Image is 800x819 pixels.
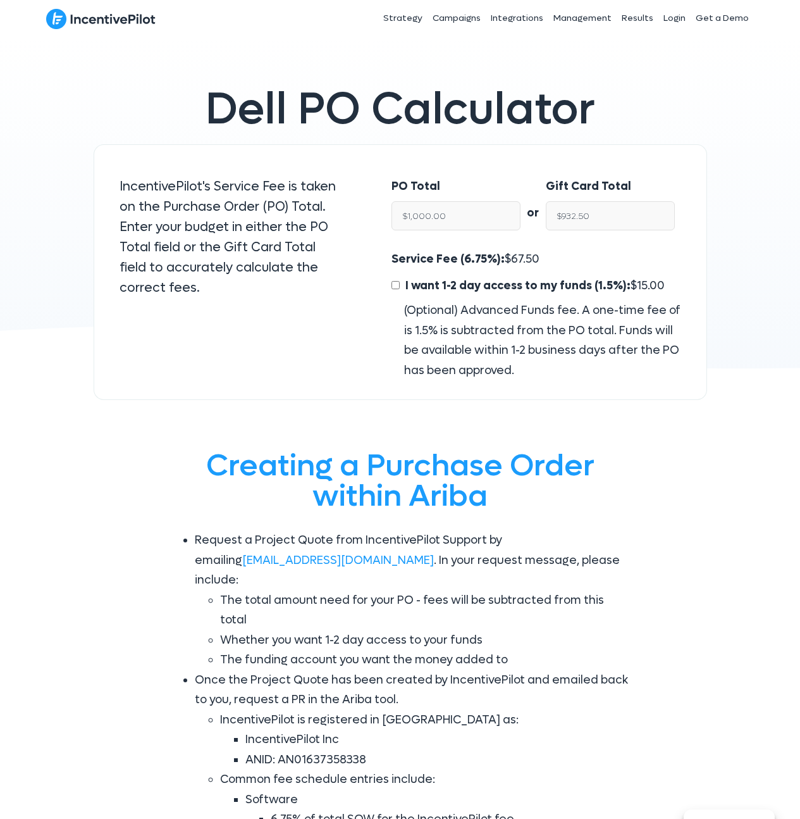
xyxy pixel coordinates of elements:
li: Whether you want 1-2 day access to your funds [220,630,631,651]
span: Creating a Purchase Order within Ariba [206,446,594,516]
span: 15.00 [637,278,665,293]
a: Campaigns [428,3,486,34]
li: The funding account you want the money added to [220,650,631,670]
a: [EMAIL_ADDRESS][DOMAIN_NAME] [242,553,434,568]
li: Request a Project Quote from IncentivePilot Support by emailing . In your request message, please... [195,530,631,670]
div: (Optional) Advanced Funds fee. A one-time fee of is 1.5% is subtracted from the PO total. Funds w... [391,301,680,380]
a: Strategy [378,3,428,34]
li: ANID: AN01637358338 [245,750,631,770]
input: I want 1-2 day access to my funds (1.5%):$15.00 [391,281,400,289]
a: Management [548,3,617,34]
span: $ [402,278,665,293]
p: IncentivePilot's Service Fee is taken on the Purchase Order (PO) Total. Enter your budget in eith... [120,177,342,298]
a: Get a Demo [691,3,754,34]
li: IncentivePilot is registered in [GEOGRAPHIC_DATA] as: [220,710,631,770]
label: Gift Card Total [546,177,631,197]
div: $ [391,249,680,380]
span: I want 1-2 day access to my funds (1.5%): [405,278,631,293]
span: Service Fee (6.75%): [391,252,505,266]
span: 67.50 [511,252,539,266]
img: IncentivePilot [46,8,156,30]
span: Dell PO Calculator [206,80,595,138]
a: Login [658,3,691,34]
label: PO Total [391,177,440,197]
nav: Header Menu [292,3,754,34]
a: Integrations [486,3,548,34]
div: or [520,177,546,223]
li: IncentivePilot Inc [245,730,631,750]
li: The total amount need for your PO - fees will be subtracted from this total [220,591,631,630]
a: Results [617,3,658,34]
